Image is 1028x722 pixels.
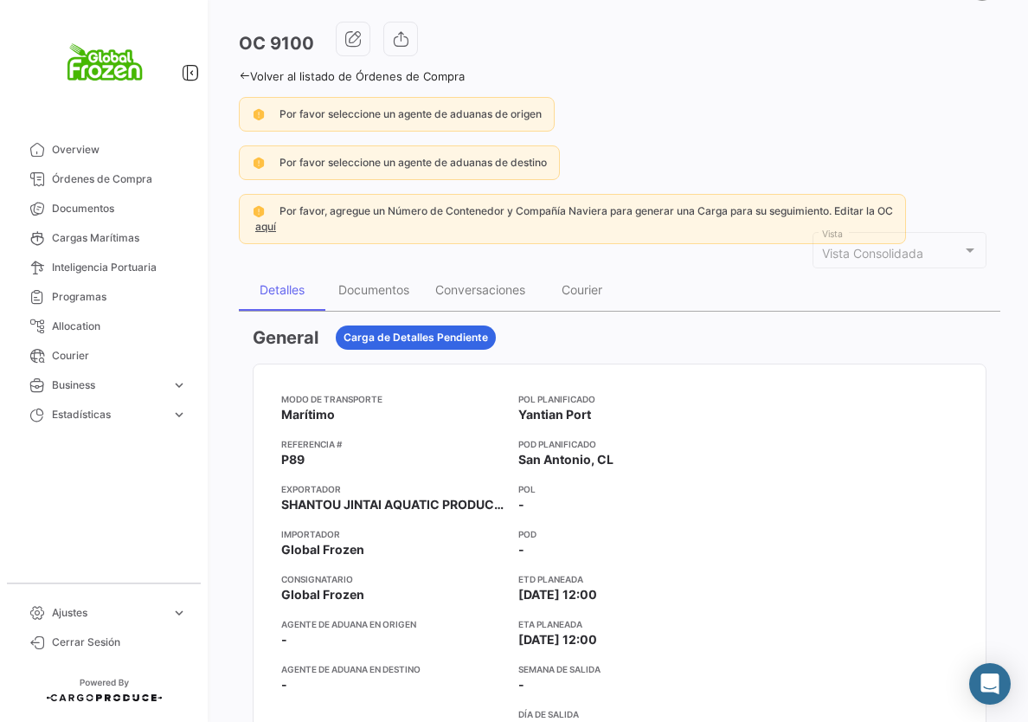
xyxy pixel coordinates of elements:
[14,282,194,312] a: Programas
[281,482,504,496] app-card-info-title: Exportador
[52,171,187,187] span: Órdenes de Compra
[518,707,731,721] app-card-info-title: Día de Salida
[281,527,504,541] app-card-info-title: Importador
[338,282,409,297] div: Documentos
[518,662,731,676] app-card-info-title: Semana de Salida
[14,253,194,282] a: Inteligencia Portuaria
[281,406,335,423] span: Marítimo
[969,663,1011,705] div: Abrir Intercom Messenger
[822,246,923,261] span: Vista Consolidada
[281,617,504,631] app-card-info-title: Agente de Aduana en Origen
[281,392,504,406] app-card-info-title: Modo de Transporte
[52,289,187,305] span: Programas
[14,223,194,253] a: Cargas Marítimas
[435,282,525,297] div: Conversaciones
[518,496,524,513] span: -
[279,204,893,217] span: Por favor, agregue un Número de Contenedor y Compañía Naviera para generar una Carga para su segu...
[518,541,524,558] span: -
[253,326,318,350] h3: General
[281,662,504,676] app-card-info-title: Agente de Aduana en Destino
[14,164,194,194] a: Órdenes de Compra
[281,541,364,558] span: Global Frozen
[518,527,731,541] app-card-info-title: POD
[260,282,305,297] div: Detalles
[14,312,194,341] a: Allocation
[14,194,194,223] a: Documentos
[239,69,465,83] a: Volver al listado de Órdenes de Compra
[239,31,314,55] h3: OC 9100
[171,377,187,393] span: expand_more
[281,631,287,648] span: -
[279,156,547,169] span: Por favor seleccione un agente de aduanas de destino
[281,451,305,468] span: P89
[518,586,597,603] span: [DATE] 12:00
[14,341,194,371] a: Courier
[52,319,187,334] span: Allocation
[52,348,187,364] span: Courier
[52,201,187,216] span: Documentos
[52,635,187,650] span: Cerrar Sesión
[518,631,597,648] span: [DATE] 12:00
[171,407,187,422] span: expand_more
[344,330,488,345] span: Carga de Detalles Pendiente
[281,586,364,603] span: Global Frozen
[252,220,279,233] a: aquí
[518,676,524,693] span: -
[281,496,504,513] span: SHANTOU JINTAI AQUATIC PRODUCT INDUSTRIAL CO. LTD
[518,617,731,631] app-card-info-title: ETA planeada
[61,21,147,107] img: logo+global+frozen.png
[562,282,602,297] div: Courier
[14,135,194,164] a: Overview
[281,572,504,586] app-card-info-title: Consignatario
[518,572,731,586] app-card-info-title: ETD planeada
[518,437,731,451] app-card-info-title: POD Planificado
[518,406,591,423] span: Yantian Port
[518,451,614,468] span: San Antonio, CL
[279,107,542,120] span: Por favor seleccione un agente de aduanas de origen
[52,605,164,621] span: Ajustes
[52,377,164,393] span: Business
[52,260,187,275] span: Inteligencia Portuaria
[52,230,187,246] span: Cargas Marítimas
[281,676,287,693] span: -
[518,482,731,496] app-card-info-title: POL
[171,605,187,621] span: expand_more
[518,392,731,406] app-card-info-title: POL Planificado
[52,407,164,422] span: Estadísticas
[52,142,187,158] span: Overview
[281,437,504,451] app-card-info-title: Referencia #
